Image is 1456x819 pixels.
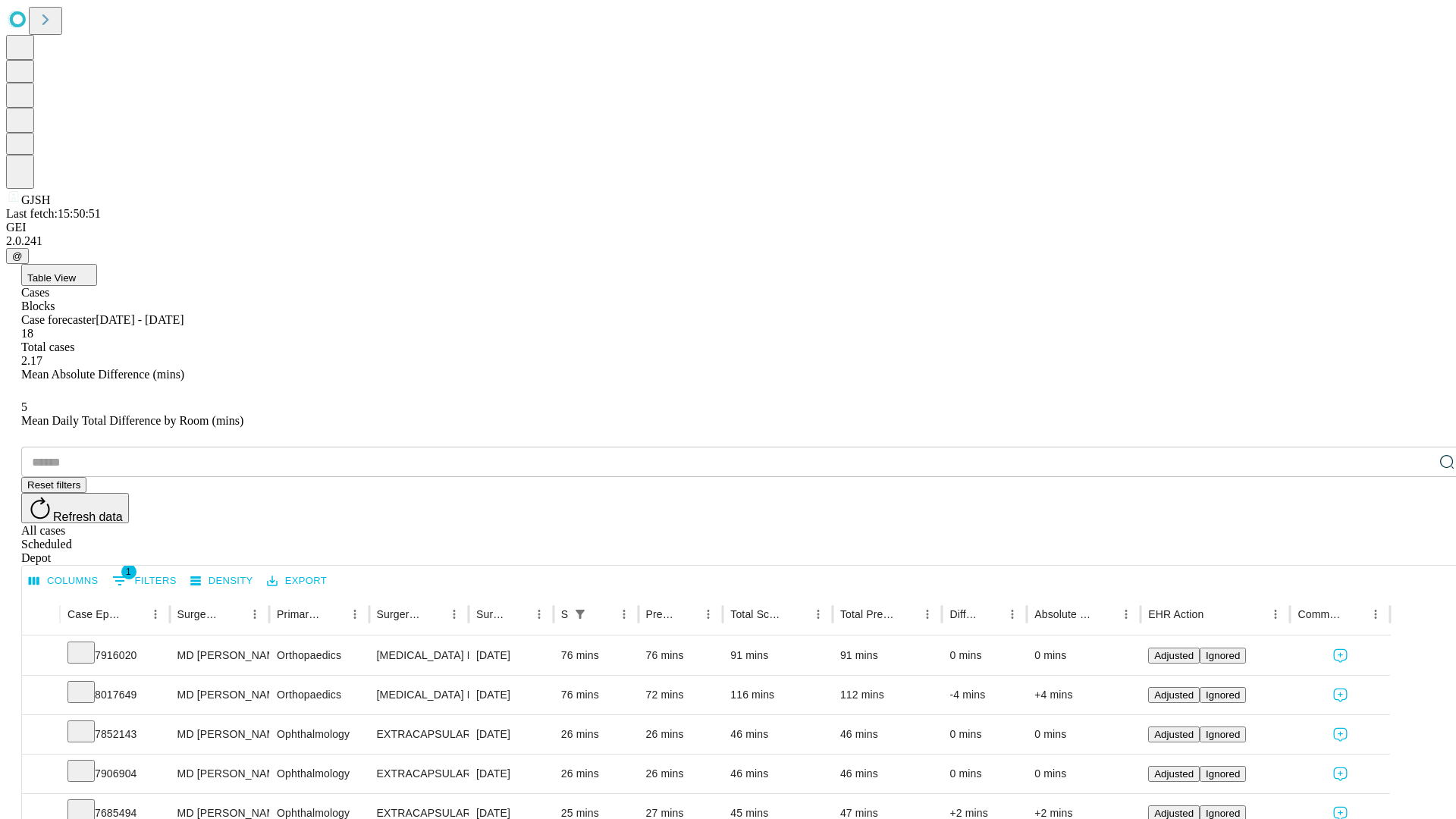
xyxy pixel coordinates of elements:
[1200,726,1246,742] button: Ignored
[277,636,361,675] div: Orthopaedics
[730,755,825,793] div: 46 mins
[646,636,716,675] div: 76 mins
[30,722,52,748] button: Expand
[1206,729,1240,740] span: Ignored
[1206,650,1240,661] span: Ignored
[21,354,42,367] span: 2.17
[949,676,1019,714] div: -4 mins
[1034,755,1133,793] div: 0 mins
[1200,687,1246,703] button: Ignored
[377,715,461,754] div: EXTRACAPSULAR CATARACT REMOVAL WITH [MEDICAL_DATA]
[177,755,262,793] div: MD [PERSON_NAME]
[840,755,935,793] div: 46 mins
[121,564,136,579] span: 1
[808,604,829,625] button: Menu
[6,207,101,220] span: Last fetch: 15:50:51
[177,676,262,714] div: MD [PERSON_NAME] [PERSON_NAME]
[1154,729,1194,740] span: Adjusted
[561,608,568,620] div: Scheduled In Room Duration
[6,221,1450,234] div: GEI
[949,608,979,620] div: Difference
[561,636,631,675] div: 76 mins
[1344,604,1365,625] button: Sort
[67,676,162,714] div: 8017649
[949,715,1019,754] div: 0 mins
[1034,715,1133,754] div: 0 mins
[476,636,546,675] div: [DATE]
[6,248,29,264] button: @
[323,604,344,625] button: Sort
[786,604,808,625] button: Sort
[730,715,825,754] div: 46 mins
[67,715,162,754] div: 7852143
[21,400,27,413] span: 5
[1148,608,1203,620] div: EHR Action
[187,570,257,593] button: Density
[277,676,361,714] div: Orthopaedics
[646,755,716,793] div: 26 mins
[730,608,785,620] div: Total Scheduled Duration
[840,676,935,714] div: 112 mins
[676,604,698,625] button: Sort
[21,313,96,326] span: Case forecaster
[67,636,162,675] div: 7916020
[561,715,631,754] div: 26 mins
[108,569,180,593] button: Show filters
[1200,766,1246,782] button: Ignored
[12,250,23,262] span: @
[949,636,1019,675] div: 0 mins
[646,715,716,754] div: 26 mins
[570,604,591,625] div: 1 active filter
[377,636,461,675] div: [MEDICAL_DATA] MEDIAL OR LATERAL MENISCECTOMY
[444,604,465,625] button: Menu
[1206,808,1240,819] span: Ignored
[277,715,361,754] div: Ophthalmology
[53,510,123,523] span: Refresh data
[896,604,917,625] button: Sort
[507,604,529,625] button: Sort
[1265,604,1286,625] button: Menu
[981,604,1002,625] button: Sort
[244,604,265,625] button: Menu
[377,676,461,714] div: [MEDICAL_DATA] MEDIAL OR LATERAL MENISCECTOMY
[646,676,716,714] div: 72 mins
[840,608,895,620] div: Total Predicted Duration
[1154,808,1194,819] span: Adjusted
[1148,687,1200,703] button: Adjusted
[21,327,33,340] span: 18
[1298,608,1341,620] div: Comments
[263,570,331,593] button: Export
[30,761,52,788] button: Expand
[592,604,613,625] button: Sort
[25,570,102,593] button: Select columns
[6,234,1450,248] div: 2.0.241
[730,636,825,675] div: 91 mins
[917,604,938,625] button: Menu
[1154,689,1194,701] span: Adjusted
[1094,604,1116,625] button: Sort
[344,604,366,625] button: Menu
[21,414,243,427] span: Mean Daily Total Difference by Room (mins)
[21,368,184,381] span: Mean Absolute Difference (mins)
[1116,604,1137,625] button: Menu
[27,479,80,491] span: Reset filters
[730,676,825,714] div: 116 mins
[21,493,129,523] button: Refresh data
[613,604,635,625] button: Menu
[1154,768,1194,780] span: Adjusted
[21,477,86,493] button: Reset filters
[1148,766,1200,782] button: Adjusted
[1206,689,1240,701] span: Ignored
[1034,676,1133,714] div: +4 mins
[277,608,321,620] div: Primary Service
[698,604,719,625] button: Menu
[124,604,145,625] button: Sort
[177,636,262,675] div: MD [PERSON_NAME] [PERSON_NAME]
[476,676,546,714] div: [DATE]
[277,755,361,793] div: Ophthalmology
[1206,768,1240,780] span: Ignored
[570,604,591,625] button: Show filters
[21,340,74,353] span: Total cases
[1200,648,1246,664] button: Ignored
[1148,648,1200,664] button: Adjusted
